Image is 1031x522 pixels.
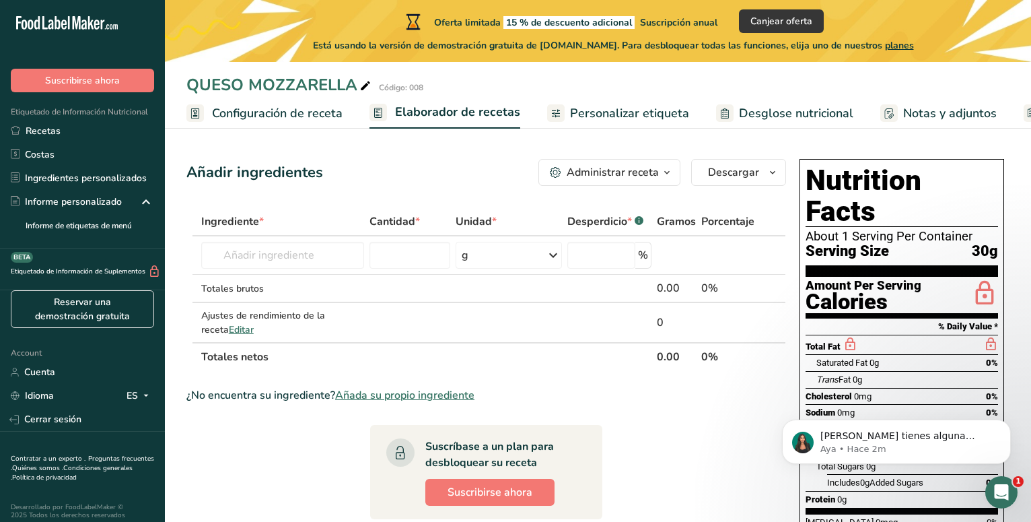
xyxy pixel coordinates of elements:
[186,73,374,97] div: QUESO MOZZARELLA
[462,247,468,263] div: g
[201,308,364,337] div: Ajustes de rendimiento de la receta
[547,98,689,129] a: Personalizar etiqueta
[369,214,420,230] span: Cantidad
[11,290,154,328] a: Reservar una demostración gratuita
[45,73,120,88] span: Suscribirse ahora
[127,388,154,404] div: ES
[199,342,654,370] th: Totales netos
[750,14,812,28] span: Canjear oferta
[986,358,998,368] span: 0%
[806,341,841,352] span: Total Fat
[186,98,343,129] a: Configuración de receta
[335,387,474,403] span: Añada su propio ingrediente
[640,16,717,29] span: Suscripción anual
[739,104,853,123] span: Desglose nutricional
[806,494,835,504] span: Protein
[657,214,696,230] span: Gramos
[395,103,520,121] span: Elaborador de recetas
[11,252,33,263] div: BETA
[806,230,998,243] div: About 1 Serving Per Container
[806,280,921,292] div: Amount Per Serving
[425,479,555,506] button: Suscribirse ahora
[11,195,122,209] div: Informe personalizado
[503,16,635,29] span: 15 % de descuento adicional
[903,104,997,123] span: Notas y adjuntos
[716,98,853,129] a: Desglose nutricional
[701,214,754,230] span: Porcentaje
[403,13,717,30] div: Oferta limitada
[369,97,520,129] a: Elaborador de recetas
[739,9,824,33] button: Canjear oferta
[567,214,643,230] div: Desperdicio
[880,98,997,129] a: Notas y adjuntos
[708,164,759,181] span: Descargar
[12,473,77,482] a: Política de privacidad
[806,243,889,260] span: Serving Size
[885,39,914,52] span: planes
[699,342,758,370] th: 0%
[657,280,696,296] div: 0.00
[11,69,154,92] button: Suscribirse ahora
[701,280,756,296] div: 0%
[816,374,839,385] i: Trans
[538,159,680,186] button: Administrar receta
[806,165,998,227] h1: Nutrition Facts
[816,358,867,368] span: Saturated Fat
[837,494,847,504] span: 0g
[1013,476,1024,487] span: 1
[11,503,154,519] div: Desarrollado por FoodLabelMaker © 2025 Todos los derechos reservados
[379,81,423,94] div: Código: 008
[972,243,998,260] span: 30g
[816,374,851,385] span: Fat
[456,214,497,230] span: Unidad
[985,476,1018,509] iframe: Intercom live chat
[869,358,879,368] span: 0g
[11,384,54,407] a: Idioma
[201,214,264,230] span: Ingrediente
[691,159,786,186] button: Descargar
[425,438,575,471] div: Suscríbase a un plan para desbloquear su receta
[201,242,364,269] input: Añadir ingrediente
[201,282,364,296] div: Totales brutos
[567,164,659,181] div: Administrar receta
[657,315,696,331] div: 0
[11,454,154,473] a: Preguntas frecuentes .
[186,387,786,403] div: ¿No encuentra su ingrediente?
[229,323,254,336] span: Editar
[570,104,689,123] span: Personalizar etiqueta
[11,463,133,482] a: Condiciones generales .
[806,319,998,335] section: % Daily Value *
[448,484,532,500] span: Suscribirse ahora
[313,38,914,53] span: Está usando la versión de demostración gratuita de [DOMAIN_NAME]. Para desbloquear todas las func...
[186,162,323,184] div: Añadir ingredientes
[806,292,921,312] div: Calories
[853,374,862,385] span: 0g
[654,342,699,370] th: 0.00
[762,391,1031,486] iframe: Intercom notifications mensaje
[12,463,63,473] a: Quiénes somos .
[11,454,85,463] a: Contratar a un experto .
[212,104,343,123] span: Configuración de receta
